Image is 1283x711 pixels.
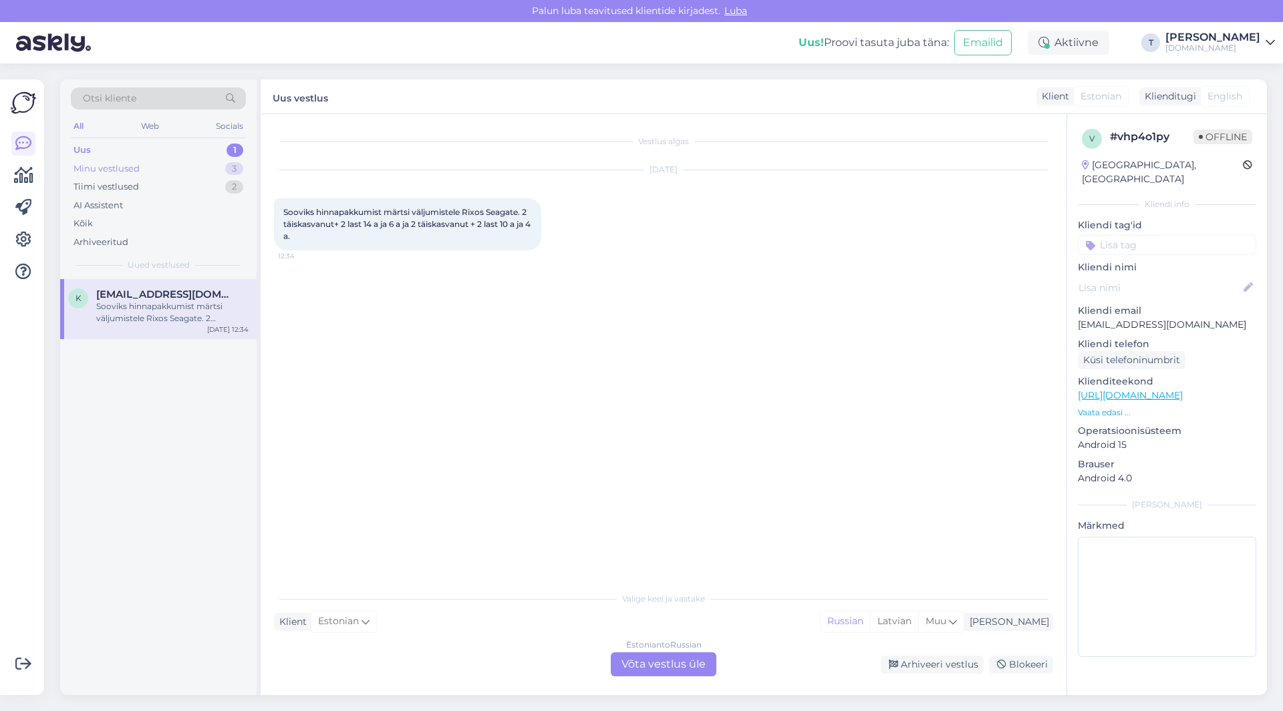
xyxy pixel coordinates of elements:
p: Vaata edasi ... [1078,407,1256,419]
div: [GEOGRAPHIC_DATA], [GEOGRAPHIC_DATA] [1082,158,1243,186]
div: Sooviks hinnapakkumist märtsi väljumistele Rixos Seagate. 2 täiskasvanut+ 2 last 14 a ja 6 a ja 2... [96,300,249,324]
p: Märkmed [1078,519,1256,533]
p: Kliendi telefon [1078,337,1256,351]
div: Proovi tasuta juba täna: [799,35,949,51]
div: AI Assistent [74,199,123,212]
button: Emailid [954,30,1012,55]
div: Aktiivne [1028,31,1109,55]
span: Offline [1193,130,1252,144]
div: Küsi telefoninumbrit [1078,351,1185,369]
span: Luba [720,5,751,17]
div: # vhp4o1py [1110,129,1193,145]
b: Uus! [799,36,824,49]
div: [PERSON_NAME] [1078,499,1256,511]
div: Kõik [74,217,93,230]
div: Vestlus algas [274,136,1053,148]
span: kristel.joks@mail.ee [96,288,235,300]
input: Lisa tag [1078,235,1256,255]
p: Klienditeekond [1078,375,1256,389]
p: Kliendi email [1078,304,1256,318]
a: [PERSON_NAME][DOMAIN_NAME] [1165,32,1275,53]
div: [PERSON_NAME] [1165,32,1260,43]
span: Otsi kliente [83,91,136,105]
div: Estonian to Russian [626,639,702,651]
p: Kliendi nimi [1078,260,1256,274]
span: k [76,293,82,303]
div: [DATE] [274,164,1053,176]
p: Android 4.0 [1078,471,1256,485]
p: Operatsioonisüsteem [1078,424,1256,438]
div: [PERSON_NAME] [964,615,1049,629]
div: Arhiveeritud [74,236,128,249]
img: Askly Logo [11,90,36,115]
div: [DATE] 12:34 [207,324,249,334]
label: Uus vestlus [273,87,328,105]
div: Arhiveeri vestlus [881,656,984,674]
span: Estonian [318,614,359,629]
div: Klient [274,615,307,629]
div: 1 [227,144,243,157]
span: 12:34 [278,251,328,261]
span: v [1089,134,1095,144]
span: Muu [925,615,946,627]
div: Uus [74,144,91,157]
p: Brauser [1078,457,1256,471]
div: Latvian [870,612,918,632]
div: Blokeeri [989,656,1053,674]
div: All [71,117,86,135]
div: Tiimi vestlused [74,180,139,194]
div: [DOMAIN_NAME] [1165,43,1260,53]
div: T [1141,33,1160,52]
div: 2 [225,180,243,194]
input: Lisa nimi [1079,280,1241,295]
p: Kliendi tag'id [1078,218,1256,232]
p: Android 15 [1078,438,1256,452]
a: [URL][DOMAIN_NAME] [1078,389,1183,401]
div: Võta vestlus üle [611,652,716,676]
div: Valige keel ja vastake [274,593,1053,605]
div: Minu vestlused [74,162,140,176]
span: Sooviks hinnapakkumist märtsi väljumistele Rixos Seagate. 2 täiskasvanut+ 2 last 14 a ja 6 a ja 2... [283,207,533,241]
div: Web [138,117,162,135]
p: [EMAIL_ADDRESS][DOMAIN_NAME] [1078,318,1256,332]
div: Kliendi info [1078,198,1256,210]
span: Estonian [1081,89,1121,103]
div: Socials [213,117,246,135]
span: English [1207,89,1242,103]
span: Uued vestlused [128,259,190,271]
div: Klient [1036,89,1069,103]
div: Klienditugi [1139,89,1196,103]
div: Russian [821,612,870,632]
div: 3 [225,162,243,176]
